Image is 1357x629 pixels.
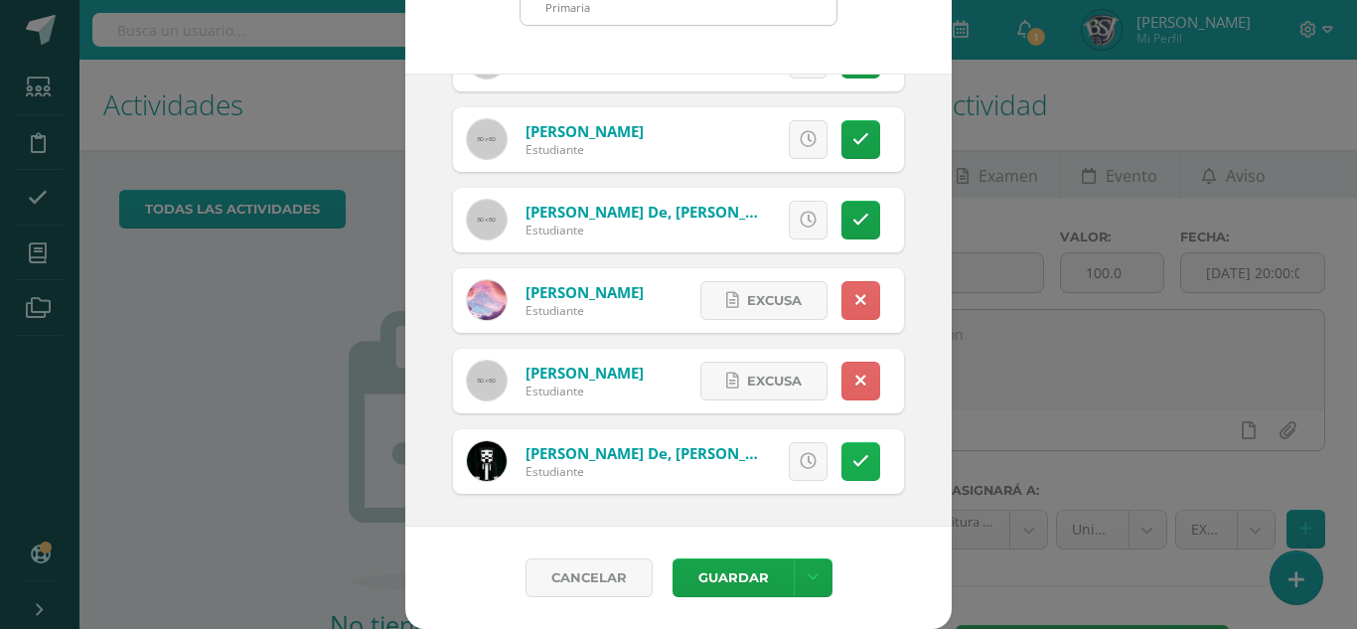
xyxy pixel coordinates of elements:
[526,222,764,238] div: Estudiante
[526,383,644,399] div: Estudiante
[526,202,794,222] a: [PERSON_NAME] de, [PERSON_NAME]
[467,441,507,481] img: 37a6c76ca82ef55260f2c8e4bcb01404.png
[673,558,794,597] button: Guardar
[747,282,802,319] span: Excusa
[467,200,507,239] img: 60x60
[526,302,644,319] div: Estudiante
[700,281,828,320] a: Excusa
[700,362,828,400] a: Excusa
[467,119,507,159] img: 60x60
[526,558,653,597] a: Cancelar
[526,463,764,480] div: Estudiante
[467,280,507,320] img: f6b7beb4be8998df68644be375c7492f.png
[526,141,644,158] div: Estudiante
[526,282,644,302] a: [PERSON_NAME]
[747,363,802,399] span: Excusa
[526,121,644,141] a: [PERSON_NAME]
[526,363,644,383] a: [PERSON_NAME]
[526,443,794,463] a: [PERSON_NAME] de, [PERSON_NAME]
[467,361,507,400] img: 60x60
